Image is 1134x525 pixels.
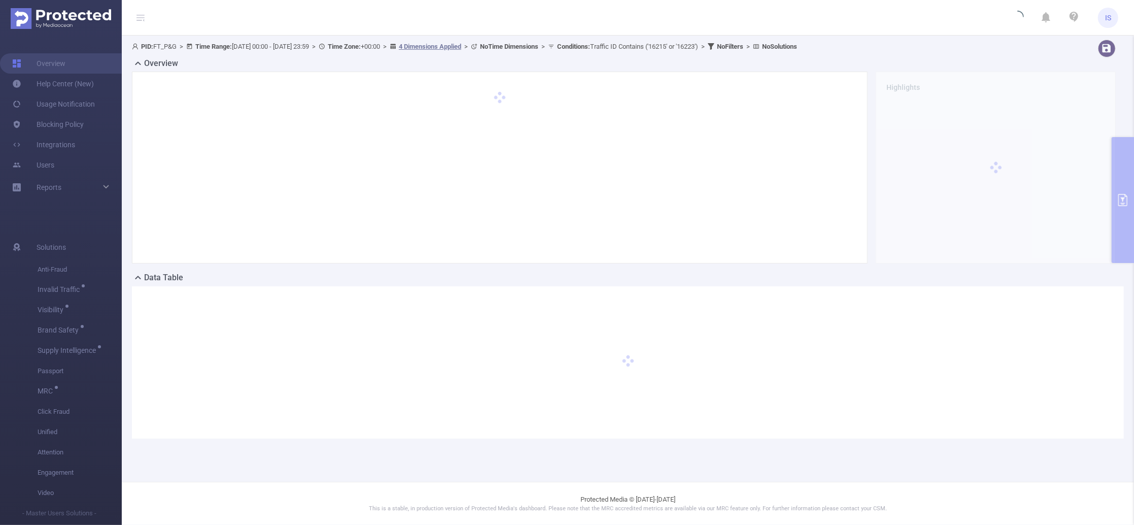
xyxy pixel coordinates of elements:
[12,94,95,114] a: Usage Notification
[122,482,1134,525] footer: Protected Media © [DATE]-[DATE]
[38,286,83,293] span: Invalid Traffic
[38,387,56,395] span: MRC
[399,43,461,50] u: 4 Dimensions Applied
[38,306,67,313] span: Visibility
[11,8,111,29] img: Protected Media
[38,259,122,280] span: Anti-Fraud
[12,114,84,135] a: Blocking Policy
[12,155,54,175] a: Users
[132,43,141,50] i: icon: user
[12,53,65,74] a: Overview
[12,74,94,94] a: Help Center (New)
[147,505,1109,513] p: This is a stable, in production version of Protected Media's dashboard. Please note that the MRC ...
[38,422,122,442] span: Unified
[177,43,186,50] span: >
[480,43,538,50] b: No Time Dimensions
[1012,11,1024,25] i: icon: loading
[461,43,471,50] span: >
[144,57,178,70] h2: Overview
[743,43,753,50] span: >
[38,442,122,463] span: Attention
[538,43,548,50] span: >
[38,326,82,334] span: Brand Safety
[1105,8,1111,28] span: IS
[380,43,390,50] span: >
[144,272,183,284] h2: Data Table
[38,483,122,503] span: Video
[38,361,122,381] span: Passport
[309,43,319,50] span: >
[12,135,75,155] a: Integrations
[698,43,708,50] span: >
[195,43,232,50] b: Time Range:
[38,402,122,422] span: Click Fraud
[141,43,153,50] b: PID:
[37,177,61,198] a: Reports
[132,43,797,50] span: FT_P&G [DATE] 00:00 - [DATE] 23:59 +00:00
[38,463,122,483] span: Engagement
[557,43,590,50] b: Conditions :
[557,43,698,50] span: Traffic ID Contains ('16215' or '16223')
[717,43,743,50] b: No Filters
[38,347,99,354] span: Supply Intelligence
[328,43,361,50] b: Time Zone:
[37,183,61,191] span: Reports
[37,237,66,257] span: Solutions
[762,43,797,50] b: No Solutions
